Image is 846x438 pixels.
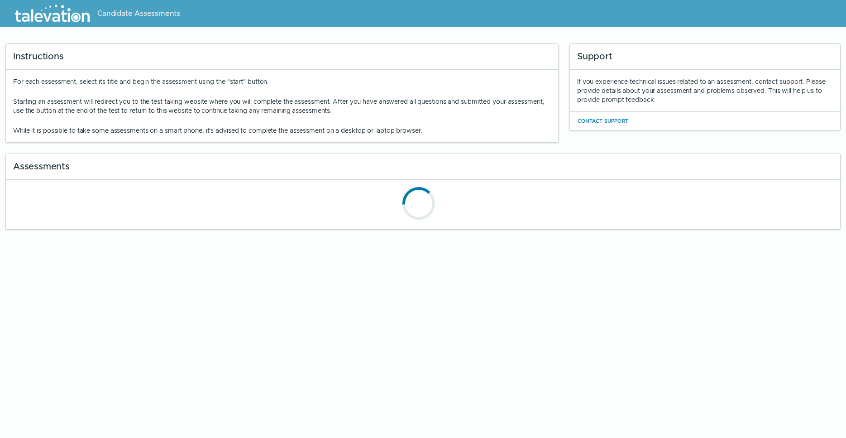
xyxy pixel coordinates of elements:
img: Talevation_Logo_Transparent_white.png [11,2,94,25]
p: Starting an assessment will redirect you to the test taking website where you will complete the a... [13,97,551,115]
div: If you experience technical issues related to an assessment, contact support. Please provide deta... [577,77,833,104]
div: Instructions [6,44,558,70]
div: Assessments [6,154,840,180]
p: While it is possible to take some assessments on a smart phone, it's advised to complete the asse... [13,126,551,135]
div: For each assessment, select its title and begin the assessment using the "start" button. [13,77,551,135]
div: Support [570,44,840,70]
span: Candidate Assessments [97,8,180,19]
button: Contact Support [577,116,629,126]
